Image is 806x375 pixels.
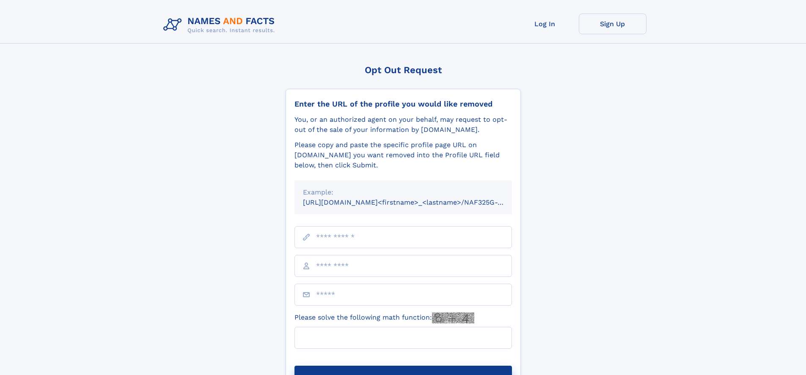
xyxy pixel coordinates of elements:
[294,312,474,323] label: Please solve the following math function:
[579,14,646,34] a: Sign Up
[160,14,282,36] img: Logo Names and Facts
[286,65,521,75] div: Opt Out Request
[294,140,512,170] div: Please copy and paste the specific profile page URL on [DOMAIN_NAME] you want removed into the Pr...
[294,99,512,109] div: Enter the URL of the profile you would like removed
[303,187,503,197] div: Example:
[303,198,528,206] small: [URL][DOMAIN_NAME]<firstname>_<lastname>/NAF325G-xxxxxxxx
[294,115,512,135] div: You, or an authorized agent on your behalf, may request to opt-out of the sale of your informatio...
[511,14,579,34] a: Log In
